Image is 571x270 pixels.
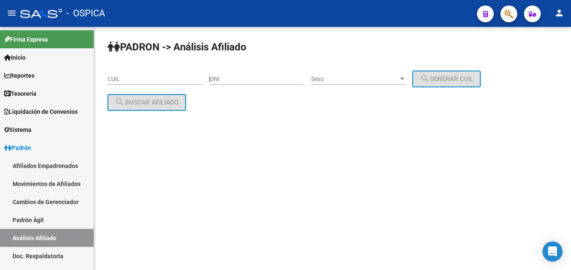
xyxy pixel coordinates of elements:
mat-icon: search [115,97,125,107]
span: Firma Express [4,35,48,44]
span: Inicio [4,53,26,62]
mat-icon: search [420,73,430,84]
span: Sexo [311,76,398,83]
span: Tesorería [4,89,37,98]
span: Buscar afiliado [115,99,178,106]
mat-icon: menu [7,8,17,18]
span: Liquidación de Convenios [4,107,78,116]
div: Open Intercom Messenger [542,241,563,262]
span: Sistema [4,125,31,134]
span: Reportes [4,71,34,80]
span: Generar CUIL [420,75,473,83]
button: Generar CUIL [412,71,481,87]
div: | [209,76,487,82]
span: Padrón [4,143,31,152]
strong: PADRON -> Análisis Afiliado [107,41,246,53]
span: - OSPICA [66,4,105,23]
mat-icon: person [554,8,564,18]
button: Buscar afiliado [107,94,186,111]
